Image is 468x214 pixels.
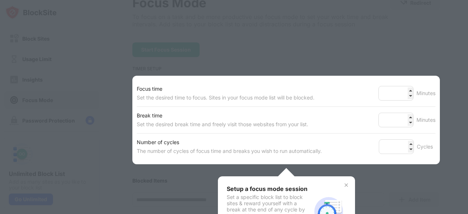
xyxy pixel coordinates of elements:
div: Break time [137,111,308,120]
div: The number of cycles of focus time and breaks you wish to run automatically. [137,147,322,155]
div: Focus time [137,85,314,93]
div: Set the desired time to focus. Sites in your focus mode list will be blocked. [137,93,314,102]
div: Number of cycles [137,138,322,147]
img: x-button.svg [343,182,349,188]
div: Minutes [416,89,435,98]
div: Minutes [416,116,435,124]
div: Cycles [417,142,435,151]
div: Set the desired break time and freely visit those websites from your list. [137,120,308,129]
div: Setup a focus mode session [227,185,311,192]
